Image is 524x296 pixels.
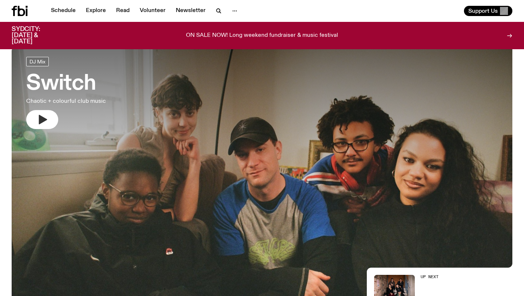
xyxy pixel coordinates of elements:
[112,6,134,16] a: Read
[29,59,45,64] span: DJ Mix
[186,32,338,39] p: ON SALE NOW! Long weekend fundraiser & music festival
[464,6,512,16] button: Support Us
[468,8,498,14] span: Support Us
[421,275,479,279] h2: Up Next
[26,57,106,129] a: SwitchChaotic + colourful club music
[47,6,80,16] a: Schedule
[12,26,58,45] h3: SYDCITY: [DATE] & [DATE]
[26,74,106,94] h3: Switch
[26,57,49,66] a: DJ Mix
[26,97,106,106] p: Chaotic + colourful club music
[171,6,210,16] a: Newsletter
[82,6,110,16] a: Explore
[135,6,170,16] a: Volunteer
